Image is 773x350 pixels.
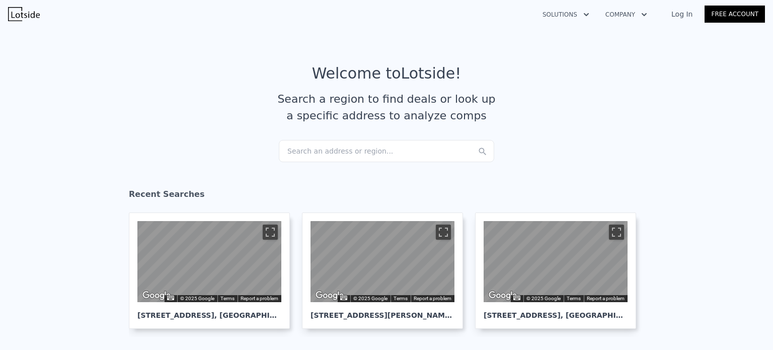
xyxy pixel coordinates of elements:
[436,225,451,240] button: Toggle fullscreen view
[394,296,408,301] a: Terms (opens in new tab)
[137,302,281,320] div: [STREET_ADDRESS] , [GEOGRAPHIC_DATA]
[513,296,520,300] button: Keyboard shortcuts
[167,296,174,300] button: Keyboard shortcuts
[414,296,451,301] a: Report a problem
[129,213,298,329] a: Map [STREET_ADDRESS], [GEOGRAPHIC_DATA]
[129,180,644,213] div: Recent Searches
[484,221,628,302] div: Street View
[279,140,494,162] div: Search an address or region...
[534,6,597,24] button: Solutions
[140,289,173,302] img: Google
[311,302,454,320] div: [STREET_ADDRESS][PERSON_NAME] , [GEOGRAPHIC_DATA]
[313,289,346,302] a: Open this area in Google Maps (opens a new window)
[302,213,471,329] a: Map [STREET_ADDRESS][PERSON_NAME], [GEOGRAPHIC_DATA]
[486,289,519,302] img: Google
[220,296,235,301] a: Terms (opens in new tab)
[313,289,346,302] img: Google
[274,91,499,124] div: Search a region to find deals or look up a specific address to analyze comps
[567,296,581,301] a: Terms (opens in new tab)
[484,221,628,302] div: Map
[526,296,561,301] span: © 2025 Google
[137,221,281,302] div: Map
[609,225,624,240] button: Toggle fullscreen view
[8,7,40,21] img: Lotside
[140,289,173,302] a: Open this area in Google Maps (opens a new window)
[486,289,519,302] a: Open this area in Google Maps (opens a new window)
[705,6,765,23] a: Free Account
[311,221,454,302] div: Street View
[475,213,644,329] a: Map [STREET_ADDRESS], [GEOGRAPHIC_DATA]
[353,296,388,301] span: © 2025 Google
[484,302,628,320] div: [STREET_ADDRESS] , [GEOGRAPHIC_DATA]
[137,221,281,302] div: Street View
[597,6,655,24] button: Company
[311,221,454,302] div: Map
[659,9,705,19] a: Log In
[263,225,278,240] button: Toggle fullscreen view
[587,296,625,301] a: Report a problem
[180,296,214,301] span: © 2025 Google
[312,64,461,83] div: Welcome to Lotside !
[340,296,347,300] button: Keyboard shortcuts
[241,296,278,301] a: Report a problem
